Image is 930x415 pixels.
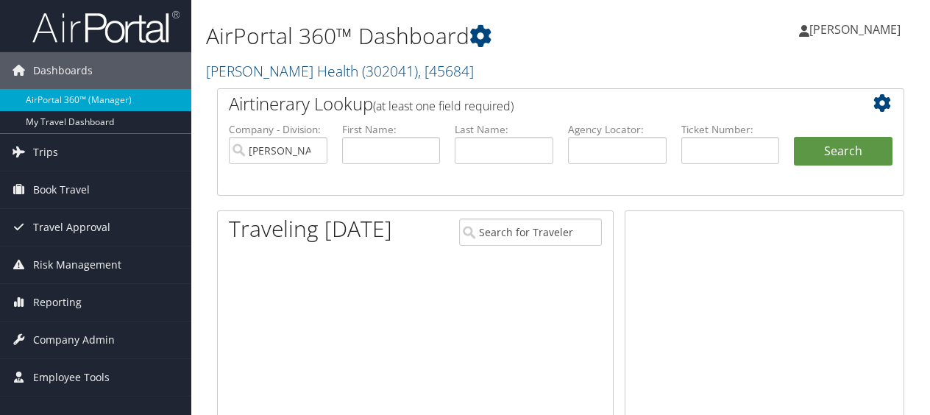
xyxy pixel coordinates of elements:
span: Trips [33,134,58,171]
span: [PERSON_NAME] [809,21,901,38]
span: Reporting [33,284,82,321]
span: Dashboards [33,52,93,89]
span: Travel Approval [33,209,110,246]
h2: Airtinerary Lookup [229,91,835,116]
span: Company Admin [33,322,115,358]
label: Ticket Number: [681,122,780,137]
span: Risk Management [33,246,121,283]
span: Employee Tools [33,359,110,396]
label: Last Name: [455,122,553,137]
input: Search for Traveler [459,219,602,246]
a: [PERSON_NAME] Health [206,61,474,81]
span: , [ 45684 ] [418,61,474,81]
label: Company - Division: [229,122,327,137]
h1: Traveling [DATE] [229,213,392,244]
span: Book Travel [33,171,90,208]
button: Search [794,137,892,166]
img: airportal-logo.png [32,10,180,44]
a: [PERSON_NAME] [799,7,915,52]
span: ( 302041 ) [362,61,418,81]
label: Agency Locator: [568,122,667,137]
label: First Name: [342,122,441,137]
span: (at least one field required) [373,98,514,114]
h1: AirPortal 360™ Dashboard [206,21,679,52]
